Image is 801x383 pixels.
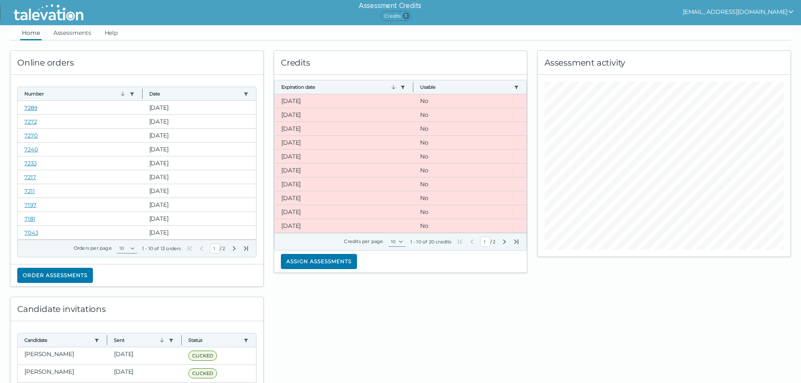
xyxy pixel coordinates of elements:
[149,90,241,97] button: Date
[275,136,413,149] clr-dg-cell: [DATE]
[381,11,411,21] span: Credits
[457,238,463,245] button: First Page
[24,229,38,236] a: 7043
[410,78,416,96] button: Column resize handle
[188,351,217,361] span: CLICKED
[413,136,526,149] clr-dg-cell: No
[107,347,182,365] clr-dg-cell: [DATE]
[24,174,36,180] a: 7217
[24,188,35,194] a: 7211
[413,122,526,135] clr-dg-cell: No
[344,238,383,244] label: Credits per page
[281,84,397,90] button: Expiration date
[24,104,37,111] a: 7289
[501,238,508,245] button: Next Page
[413,94,526,108] clr-dg-cell: No
[275,150,413,163] clr-dg-cell: [DATE]
[142,245,181,252] div: 1 - 10 of 13 orders
[24,146,38,153] a: 7240
[413,191,526,205] clr-dg-cell: No
[18,347,107,365] clr-dg-cell: [PERSON_NAME]
[275,219,413,232] clr-dg-cell: [DATE]
[17,268,93,283] button: Order assessments
[231,245,238,252] button: Next Page
[107,365,182,382] clr-dg-cell: [DATE]
[222,245,226,252] span: Total Pages
[52,25,93,40] a: Assessments
[143,170,256,184] clr-dg-cell: [DATE]
[24,337,91,343] button: Candidate
[143,101,256,114] clr-dg-cell: [DATE]
[275,191,413,205] clr-dg-cell: [DATE]
[413,150,526,163] clr-dg-cell: No
[683,7,794,17] button: show user actions
[74,245,112,251] label: Orders per page
[198,245,205,252] button: Previous Page
[403,13,410,19] span: 3
[538,51,790,75] div: Assessment activity
[24,90,126,97] button: Number
[186,245,193,252] button: First Page
[143,129,256,142] clr-dg-cell: [DATE]
[10,2,87,23] img: Talevation_Logo_Transparent_white.png
[243,245,249,252] button: Last Page
[143,143,256,156] clr-dg-cell: [DATE]
[275,122,413,135] clr-dg-cell: [DATE]
[275,164,413,177] clr-dg-cell: [DATE]
[11,297,263,321] div: Candidate invitations
[140,85,145,103] button: Column resize handle
[24,201,37,208] a: 7197
[24,215,35,222] a: 7181
[410,238,452,245] div: 1 - 10 of 20 credits
[143,212,256,225] clr-dg-cell: [DATE]
[143,115,256,128] clr-dg-cell: [DATE]
[143,226,256,239] clr-dg-cell: [DATE]
[188,337,240,343] button: Status
[24,118,37,125] a: 7272
[24,132,38,139] a: 7270
[468,238,475,245] button: Previous Page
[188,368,217,378] span: CLICKED
[104,331,110,349] button: Column resize handle
[20,25,42,40] a: Home
[143,184,256,198] clr-dg-cell: [DATE]
[492,238,496,245] span: Total Pages
[114,337,165,343] button: Sent
[18,365,107,382] clr-dg-cell: [PERSON_NAME]
[413,205,526,219] clr-dg-cell: No
[11,51,263,75] div: Online orders
[413,219,526,232] clr-dg-cell: No
[413,177,526,191] clr-dg-cell: No
[480,237,490,247] input: Current Page
[457,237,520,247] div: /
[275,205,413,219] clr-dg-cell: [DATE]
[210,243,220,254] input: Current Page
[143,198,256,211] clr-dg-cell: [DATE]
[413,164,526,177] clr-dg-cell: No
[275,94,413,108] clr-dg-cell: [DATE]
[413,108,526,122] clr-dg-cell: No
[274,51,527,75] div: Credits
[24,160,37,166] a: 7233
[420,84,510,90] button: Usable
[143,156,256,170] clr-dg-cell: [DATE]
[186,243,249,254] div: /
[275,108,413,122] clr-dg-cell: [DATE]
[179,331,184,349] button: Column resize handle
[281,254,357,269] button: Assign assessments
[513,238,520,245] button: Last Page
[275,177,413,191] clr-dg-cell: [DATE]
[359,1,421,11] h6: Assessment Credits
[103,25,120,40] a: Help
